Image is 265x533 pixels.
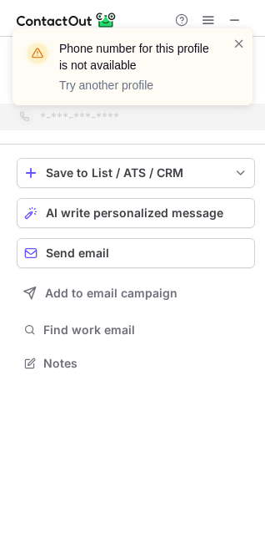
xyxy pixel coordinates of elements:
p: Try another profile [59,77,212,94]
button: save-profile-one-click [17,158,255,188]
span: Find work email [43,322,248,338]
header: Phone number for this profile is not available [59,40,212,74]
button: Notes [17,352,255,375]
div: Save to List / ATS / CRM [46,166,226,180]
span: Notes [43,356,248,371]
span: AI write personalized message [46,206,223,220]
span: Send email [46,246,109,260]
button: Find work email [17,318,255,342]
img: warning [24,40,51,67]
button: AI write personalized message [17,198,255,228]
span: Add to email campaign [45,287,177,300]
button: Send email [17,238,255,268]
img: ContactOut v5.3.10 [17,10,117,30]
button: Add to email campaign [17,278,255,308]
